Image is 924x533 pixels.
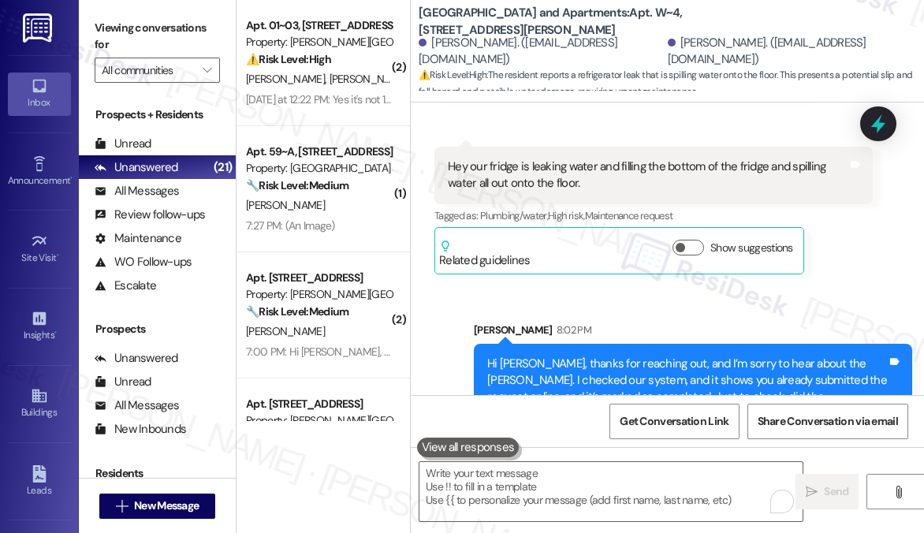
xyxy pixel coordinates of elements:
div: Hey our fridge is leaking water and filling the bottom of the fridge and spilling water all out o... [448,158,848,192]
div: Unread [95,136,151,152]
div: All Messages [95,397,179,414]
i:  [203,64,211,76]
a: Leads [8,460,71,503]
span: Send [824,483,848,500]
strong: 🔧 Risk Level: Medium [246,304,348,319]
textarea: To enrich screen reader interactions, please activate Accessibility in Grammarly extension settings [419,462,803,521]
div: Prospects + Residents [79,106,236,123]
strong: 🔧 Risk Level: Medium [246,178,348,192]
strong: ⚠️ Risk Level: High [419,69,486,81]
b: [GEOGRAPHIC_DATA] and Apartments: Apt. W~4, [STREET_ADDRESS][PERSON_NAME] [419,5,734,39]
span: Plumbing/water , [480,209,548,222]
div: Property: [PERSON_NAME][GEOGRAPHIC_DATA] Townhomes [246,34,392,50]
strong: ⚠️ Risk Level: High [246,52,331,66]
div: [PERSON_NAME]. ([EMAIL_ADDRESS][DOMAIN_NAME]) [668,35,913,69]
span: • [57,250,59,261]
div: All Messages [95,183,179,199]
div: Unanswered [95,350,178,367]
button: New Message [99,494,216,519]
div: Residents [79,465,236,482]
div: Property: [PERSON_NAME][GEOGRAPHIC_DATA] [246,412,392,429]
div: Unread [95,374,151,390]
div: [PERSON_NAME] [474,322,912,344]
button: Send [795,474,859,509]
span: • [54,327,57,338]
div: Apt. [STREET_ADDRESS] [246,270,392,286]
span: High risk , [548,209,585,222]
div: Related guidelines [439,240,531,269]
label: Viewing conversations for [95,16,220,58]
a: Insights • [8,305,71,348]
span: [PERSON_NAME] [246,198,325,212]
div: Maintenance [95,230,181,247]
span: Maintenance request [585,209,673,222]
div: [PERSON_NAME]. ([EMAIL_ADDRESS][DOMAIN_NAME]) [419,35,664,69]
div: WO Follow-ups [95,254,192,270]
div: Property: [PERSON_NAME][GEOGRAPHIC_DATA] [246,286,392,303]
div: Apt. 59~A, [STREET_ADDRESS] [246,143,392,160]
div: 7:00 PM: Hi [PERSON_NAME], do I need to move anything off my balcony? [246,345,587,359]
div: Property: [GEOGRAPHIC_DATA] at [GEOGRAPHIC_DATA] [246,160,392,177]
span: [PERSON_NAME] [246,72,330,86]
div: [DATE] at 12:22 PM: Yes it's not 100% unclogged, it is better but still seems to have a slow drain [246,92,670,106]
div: Apt. 01~03, [STREET_ADDRESS][PERSON_NAME] [246,17,392,34]
div: Unanswered [95,159,178,176]
span: [PERSON_NAME] [330,72,408,86]
span: Get Conversation Link [620,413,728,430]
button: Share Conversation via email [747,404,908,439]
a: Inbox [8,73,71,115]
div: Hi [PERSON_NAME], thanks for reaching out, and I’m sorry to hear about the [PERSON_NAME]. I check... [487,356,887,423]
label: Show suggestions [710,240,793,256]
span: • [70,173,73,184]
i:  [806,486,818,498]
div: 7:27 PM: (An Image) [246,218,335,233]
div: Review follow-ups [95,207,205,223]
div: 8:02 PM [553,322,591,338]
span: New Message [134,498,199,514]
i:  [116,500,128,512]
div: Escalate [95,278,156,294]
div: (21) [210,155,236,180]
img: ResiDesk Logo [23,13,55,43]
span: [PERSON_NAME] [246,324,325,338]
div: New Inbounds [95,421,186,438]
a: Buildings [8,382,71,425]
button: Get Conversation Link [609,404,739,439]
div: Tagged as: [434,204,873,227]
div: Prospects [79,321,236,337]
input: All communities [102,58,195,83]
i:  [892,486,904,498]
div: Apt. [STREET_ADDRESS] [246,396,392,412]
span: Share Conversation via email [758,413,898,430]
span: : The resident reports a refrigerator leak that is spilling water onto the floor. This presents a... [419,67,924,101]
a: Site Visit • [8,228,71,270]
